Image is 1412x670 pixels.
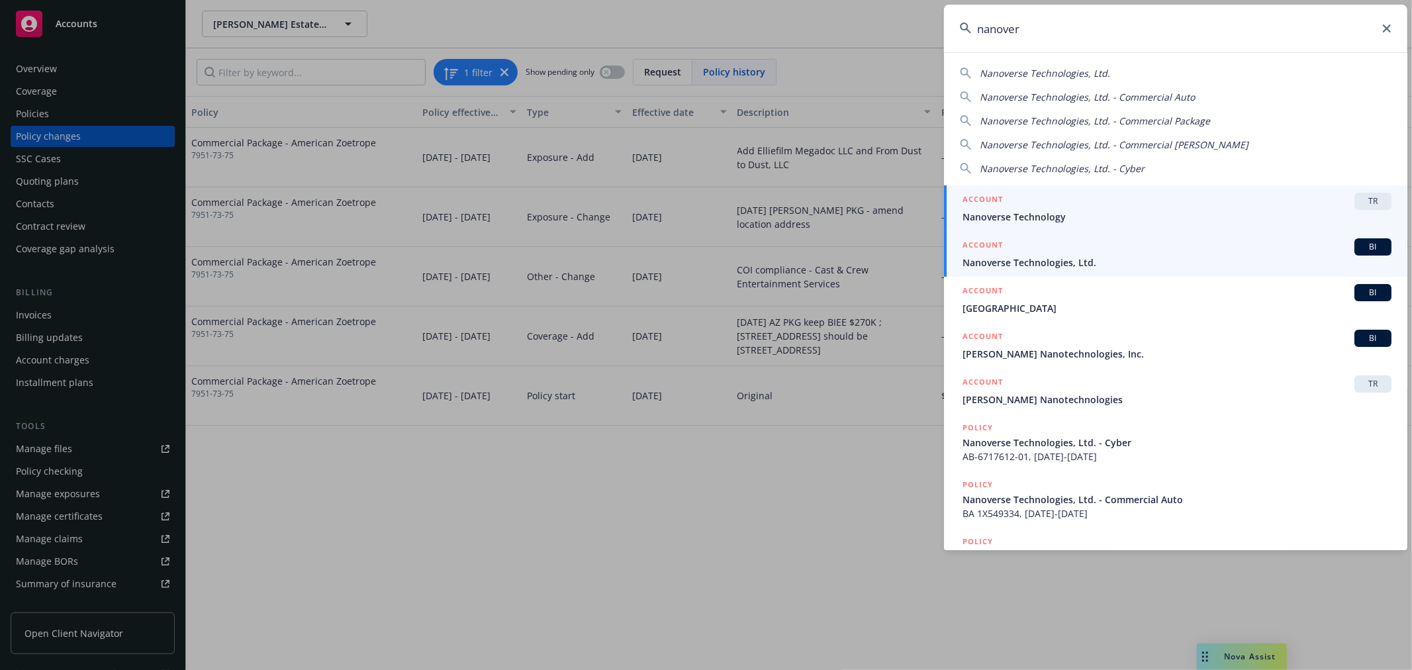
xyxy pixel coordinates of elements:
[963,493,1391,506] span: Nanoverse Technologies, Ltd. - Commercial Auto
[944,322,1407,368] a: ACCOUNTBI[PERSON_NAME] Nanotechnologies, Inc.
[944,185,1407,231] a: ACCOUNTTRNanoverse Technology
[980,67,1110,79] span: Nanoverse Technologies, Ltd.
[963,347,1391,361] span: [PERSON_NAME] Nanotechnologies, Inc.
[963,193,1003,209] h5: ACCOUNT
[963,421,993,434] h5: POLICY
[963,450,1391,463] span: AB-6717612-01, [DATE]-[DATE]
[980,91,1195,103] span: Nanoverse Technologies, Ltd. - Commercial Auto
[980,162,1145,175] span: Nanoverse Technologies, Ltd. - Cyber
[1360,195,1386,207] span: TR
[944,528,1407,585] a: POLICYNanoverse Technologies, Ltd. - Foreign Package
[980,138,1248,151] span: Nanoverse Technologies, Ltd. - Commercial [PERSON_NAME]
[944,368,1407,414] a: ACCOUNTTR[PERSON_NAME] Nanotechnologies
[1360,241,1386,253] span: BI
[1360,332,1386,344] span: BI
[963,256,1391,269] span: Nanoverse Technologies, Ltd.
[944,277,1407,322] a: ACCOUNTBI[GEOGRAPHIC_DATA]
[944,471,1407,528] a: POLICYNanoverse Technologies, Ltd. - Commercial AutoBA 1X549334, [DATE]-[DATE]
[963,238,1003,254] h5: ACCOUNT
[944,414,1407,471] a: POLICYNanoverse Technologies, Ltd. - CyberAB-6717612-01, [DATE]-[DATE]
[963,506,1391,520] span: BA 1X549334, [DATE]-[DATE]
[944,5,1407,52] input: Search...
[963,535,993,548] h5: POLICY
[963,393,1391,407] span: [PERSON_NAME] Nanotechnologies
[1360,378,1386,390] span: TR
[963,375,1003,391] h5: ACCOUNT
[963,550,1391,563] span: Nanoverse Technologies, Ltd. - Foreign Package
[944,231,1407,277] a: ACCOUNTBINanoverse Technologies, Ltd.
[963,330,1003,346] h5: ACCOUNT
[963,436,1391,450] span: Nanoverse Technologies, Ltd. - Cyber
[1360,287,1386,299] span: BI
[963,301,1391,315] span: [GEOGRAPHIC_DATA]
[963,210,1391,224] span: Nanoverse Technology
[980,115,1210,127] span: Nanoverse Technologies, Ltd. - Commercial Package
[963,284,1003,300] h5: ACCOUNT
[963,478,993,491] h5: POLICY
